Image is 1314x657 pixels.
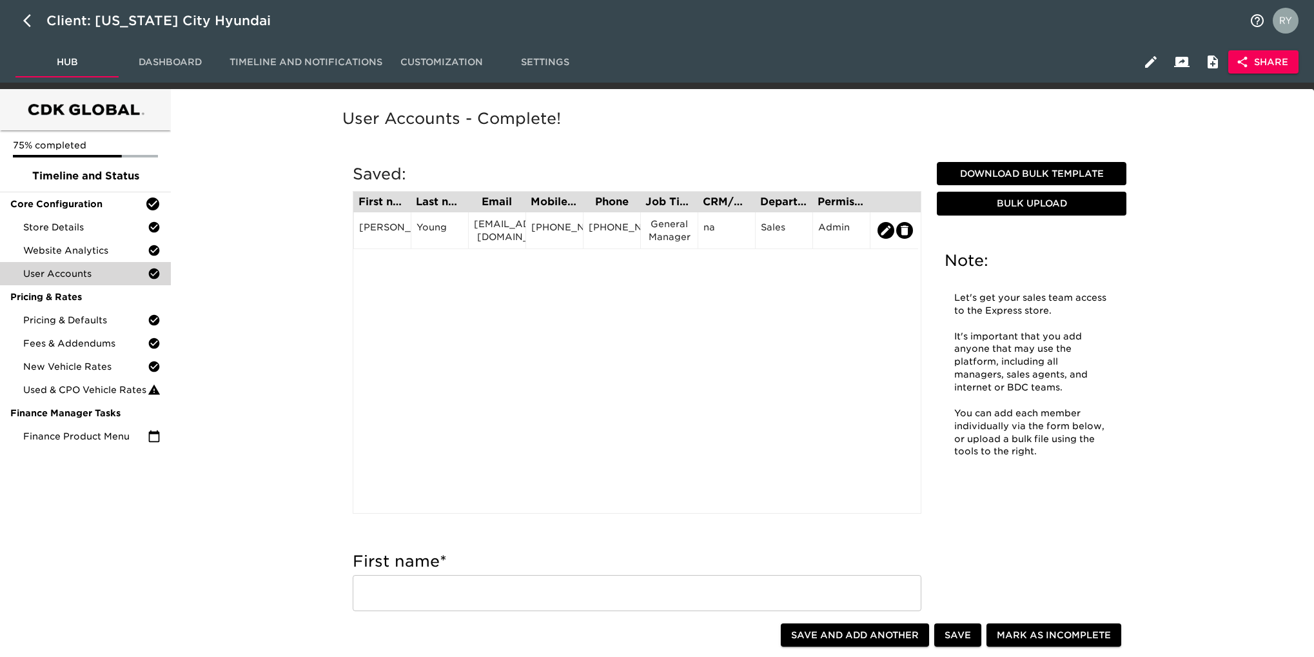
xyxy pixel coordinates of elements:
h5: Note: [945,250,1119,271]
button: edit [878,222,894,239]
span: Save [945,627,971,643]
img: Profile [1273,8,1299,34]
button: notifications [1242,5,1273,36]
h5: First name [353,551,921,572]
div: Job Title [645,197,692,207]
div: Department [760,197,807,207]
span: Settings [501,54,589,70]
div: First name [358,197,406,207]
button: Client View [1166,46,1197,77]
div: na [703,221,750,240]
span: Fees & Addendums [23,337,148,350]
div: Mobile Phone [531,197,578,207]
div: [PHONE_NUMBER] [589,221,635,240]
button: edit [896,222,913,239]
span: Timeline and Status [10,168,161,184]
div: Young [417,221,463,240]
div: General Manager [646,217,692,243]
div: Admin [818,221,865,240]
div: [EMAIL_ADDRESS][DOMAIN_NAME] [474,217,520,243]
span: Timeline and Notifications [230,54,382,70]
p: You can add each member individually via the form below, or upload a bulk file using the tools to... [954,407,1109,459]
p: It's important that you add anyone that may use the platform, including all managers, sales agent... [954,330,1109,394]
span: Save and Add Another [791,627,919,643]
button: Bulk Upload [937,192,1126,216]
span: Pricing & Defaults [23,314,148,327]
div: [PHONE_NUMBER] [531,221,578,240]
span: New Vehicle Rates [23,360,148,373]
div: [PERSON_NAME] [359,221,406,240]
span: User Accounts [23,267,148,280]
div: Permission Set [818,197,865,207]
div: Email [473,197,520,207]
button: Edit Hub [1135,46,1166,77]
span: Store Details [23,221,148,234]
span: Bulk Upload [942,196,1121,212]
button: Share [1228,50,1299,74]
span: Website Analytics [23,244,148,257]
div: Sales [761,221,807,240]
span: Mark as Incomplete [997,627,1111,643]
div: Phone [588,197,635,207]
button: Mark as Incomplete [986,623,1121,647]
button: Internal Notes and Comments [1197,46,1228,77]
span: Dashboard [126,54,214,70]
h5: User Accounts - Complete! [342,108,1137,129]
span: Finance Product Menu [23,430,148,443]
button: Save and Add Another [781,623,929,647]
span: Core Configuration [10,197,145,210]
span: Customization [398,54,485,70]
span: Hub [23,54,111,70]
button: Download Bulk Template [937,162,1126,186]
span: Download Bulk Template [942,166,1121,182]
div: Client: [US_STATE] City Hyundai [46,10,289,31]
button: Save [934,623,981,647]
div: CRM/User ID [703,197,750,207]
span: Finance Manager Tasks [10,407,161,419]
span: Share [1239,54,1288,70]
p: 75% completed [13,139,158,152]
span: Used & CPO Vehicle Rates [23,383,148,396]
h5: Saved: [353,164,921,185]
div: Last name [416,197,463,207]
p: Let's get your sales team access to the Express store. [954,292,1109,318]
span: Pricing & Rates [10,290,161,303]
